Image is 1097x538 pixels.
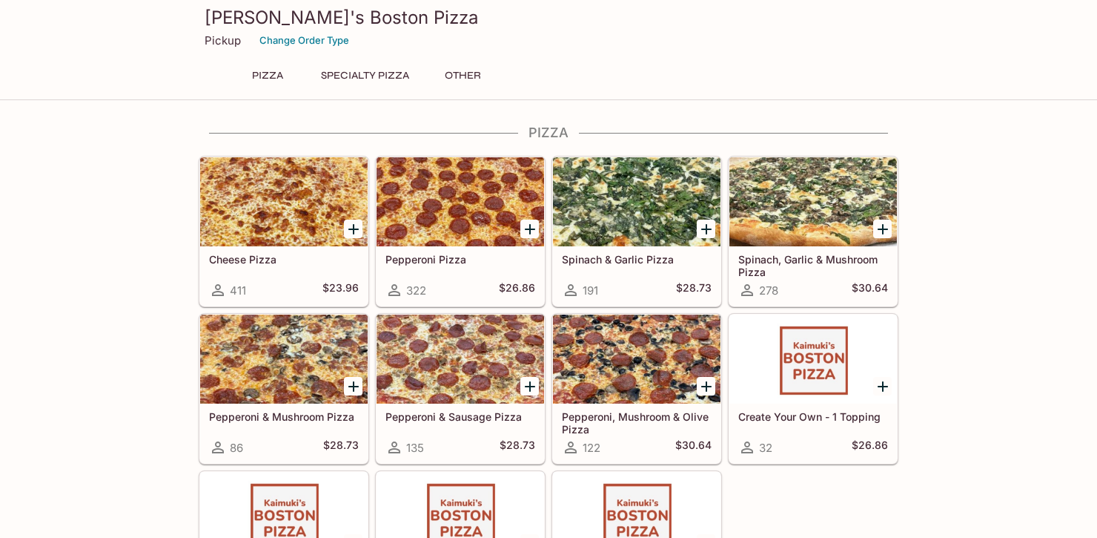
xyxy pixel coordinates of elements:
[377,315,544,404] div: Pepperoni & Sausage Pizza
[583,283,598,298] span: 191
[406,283,426,298] span: 322
[697,220,715,238] button: Add Spinach & Garlic Pizza
[852,439,888,456] h5: $26.86
[199,125,898,141] h4: Pizza
[852,281,888,299] h5: $30.64
[729,315,897,404] div: Create Your Own - 1 Topping
[552,314,721,464] a: Pepperoni, Mushroom & Olive Pizza122$30.64
[429,65,496,86] button: Other
[729,314,898,464] a: Create Your Own - 1 Topping32$26.86
[729,157,898,306] a: Spinach, Garlic & Mushroom Pizza278$30.64
[553,157,720,246] div: Spinach & Garlic Pizza
[583,441,600,455] span: 122
[230,283,246,298] span: 411
[234,65,301,86] button: Pizza
[520,220,539,238] button: Add Pepperoni Pizza
[253,29,356,52] button: Change Order Type
[230,441,243,455] span: 86
[697,377,715,396] button: Add Pepperoni, Mushroom & Olive Pizza
[500,439,535,456] h5: $28.73
[313,65,417,86] button: Specialty Pizza
[376,314,545,464] a: Pepperoni & Sausage Pizza135$28.73
[873,220,892,238] button: Add Spinach, Garlic & Mushroom Pizza
[200,315,368,404] div: Pepperoni & Mushroom Pizza
[205,33,241,47] p: Pickup
[376,157,545,306] a: Pepperoni Pizza322$26.86
[553,315,720,404] div: Pepperoni, Mushroom & Olive Pizza
[562,410,712,435] h5: Pepperoni, Mushroom & Olive Pizza
[199,157,368,306] a: Cheese Pizza411$23.96
[759,441,772,455] span: 32
[406,441,424,455] span: 135
[200,157,368,246] div: Cheese Pizza
[759,283,778,298] span: 278
[205,6,892,29] h3: [PERSON_NAME]'s Boston Pizza
[385,253,535,266] h5: Pepperoni Pizza
[323,439,359,456] h5: $28.73
[385,410,535,423] h5: Pepperoni & Sausage Pizza
[199,314,368,464] a: Pepperoni & Mushroom Pizza86$28.73
[562,253,712,266] h5: Spinach & Garlic Pizza
[209,410,359,423] h5: Pepperoni & Mushroom Pizza
[738,253,888,278] h5: Spinach, Garlic & Mushroom Pizza
[344,377,362,396] button: Add Pepperoni & Mushroom Pizza
[322,281,359,299] h5: $23.96
[344,220,362,238] button: Add Cheese Pizza
[499,281,535,299] h5: $26.86
[520,377,539,396] button: Add Pepperoni & Sausage Pizza
[209,253,359,266] h5: Cheese Pizza
[675,439,712,456] h5: $30.64
[377,157,544,246] div: Pepperoni Pizza
[738,410,888,423] h5: Create Your Own - 1 Topping
[729,157,897,246] div: Spinach, Garlic & Mushroom Pizza
[873,377,892,396] button: Add Create Your Own - 1 Topping
[552,157,721,306] a: Spinach & Garlic Pizza191$28.73
[676,281,712,299] h5: $28.73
